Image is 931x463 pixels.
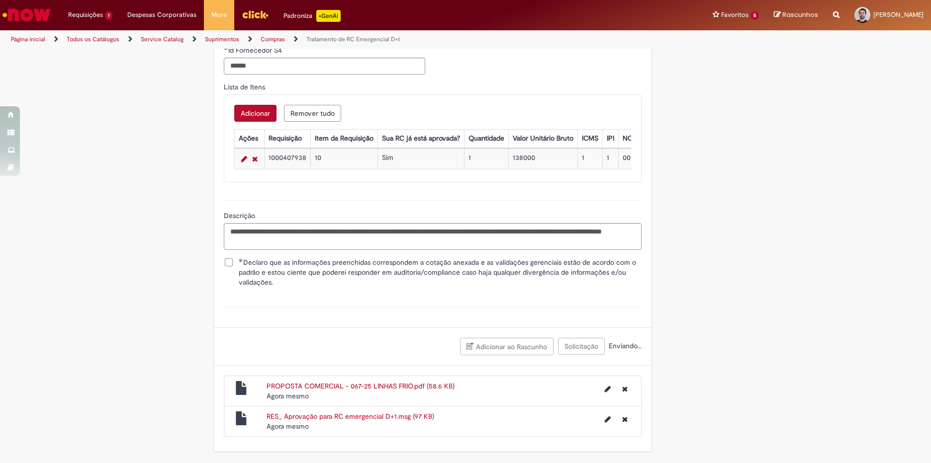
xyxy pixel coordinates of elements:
[377,149,464,169] td: Sim
[306,35,400,43] a: Tratamento de RC Emergencial D+1
[873,10,924,19] span: [PERSON_NAME]
[239,257,642,287] span: Declaro que as informações preenchidas correspondem a cotação anexada e as validações gerenciais ...
[602,149,618,169] td: 1
[239,258,243,262] span: Obrigatório Preenchido
[11,35,45,43] a: Página inicial
[224,46,228,50] span: Obrigatório Preenchido
[284,105,341,122] button: Remove all rows for Lista de Itens
[577,149,602,169] td: 1
[205,35,239,43] a: Suprimentos
[616,381,634,397] button: Excluir PROPOSTA COMERCIAL - 067-25 LINHAS FRIO.pdf
[224,211,257,220] span: Descrição
[267,412,434,421] a: RES_ Aprovação para RC emergencial D+1.msg (97 KB)
[267,422,309,431] span: Agora mesmo
[224,223,642,250] textarea: Descrição
[618,149,643,169] td: 00
[7,30,613,49] ul: Trilhas de página
[250,153,260,165] a: Remover linha 1
[508,129,577,148] th: Valor Unitário Bruto
[599,411,617,427] button: Editar nome de arquivo RES_ Aprovação para RC emergencial D+1.msg
[67,35,119,43] a: Todos os Catálogos
[464,149,508,169] td: 1
[1,5,52,25] img: ServiceNow
[261,35,285,43] a: Compras
[618,129,643,148] th: NCM
[616,411,634,427] button: Excluir RES_ Aprovação para RC emergencial D+1.msg
[264,149,310,169] td: 1000407938
[224,58,425,75] input: Id Fornecedor S4
[508,149,577,169] td: 138000
[577,129,602,148] th: ICMS
[602,129,618,148] th: IPI
[224,82,267,91] span: Lista de Itens
[264,129,310,148] th: Requisição
[599,381,617,397] button: Editar nome de arquivo PROPOSTA COMERCIAL - 067-25 LINHAS FRIO.pdf
[228,46,284,55] span: Id Fornecedor S4
[267,391,309,400] span: Agora mesmo
[464,129,508,148] th: Quantidade
[267,382,455,390] a: PROPOSTA COMERCIAL - 067-25 LINHAS FRIO.pdf (58.6 KB)
[607,341,642,350] span: Enviando...
[141,35,184,43] a: Service Catalog
[239,153,250,165] a: Editar Linha 1
[310,149,377,169] td: 10
[310,129,377,148] th: Item da Requisição
[68,10,103,20] span: Requisições
[377,129,464,148] th: Sua RC já está aprovada?
[267,422,309,431] time: 29/08/2025 13:17:18
[234,105,277,122] button: Add a row for Lista de Itens
[234,129,264,148] th: Ações
[267,391,309,400] time: 29/08/2025 13:17:18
